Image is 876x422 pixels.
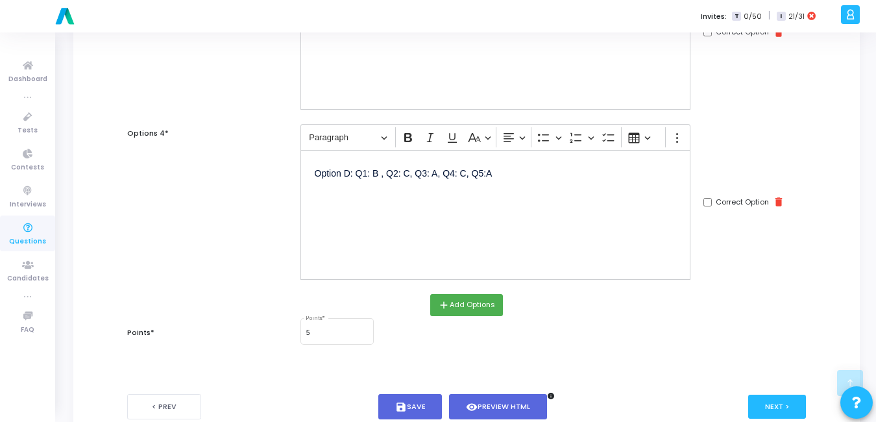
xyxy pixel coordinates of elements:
[716,197,769,208] label: Correct Option
[309,130,376,145] span: Paragraph
[52,3,78,29] img: logo
[732,12,740,21] span: T
[127,327,154,338] label: Points*
[748,395,806,419] button: Next >
[18,125,38,136] span: Tests
[438,299,450,311] i: add
[9,236,46,247] span: Questions
[7,273,49,284] span: Candidates
[21,325,34,336] span: FAQ
[744,11,762,22] span: 0/50
[300,150,691,280] div: Editor editing area: main
[777,12,785,21] span: I
[8,74,47,85] span: Dashboard
[11,162,44,173] span: Contests
[395,401,407,413] i: save
[449,394,547,419] button: visibilityPreview HTML
[466,401,478,413] i: visibility
[10,199,46,210] span: Interviews
[430,294,503,316] button: addAdd Options
[788,11,805,22] span: 21/31
[378,394,443,419] button: saveSave
[127,394,201,419] button: < Prev
[768,9,770,23] span: |
[701,11,727,22] label: Invites:
[547,392,555,400] i: info
[300,124,691,149] div: Editor toolbar
[773,196,785,208] i: delete
[303,127,393,147] button: Paragraph
[127,128,169,139] label: Options 4*
[315,164,677,180] p: Option D: Q1: B , Q2: C, Q3: A, Q4: C, Q5:A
